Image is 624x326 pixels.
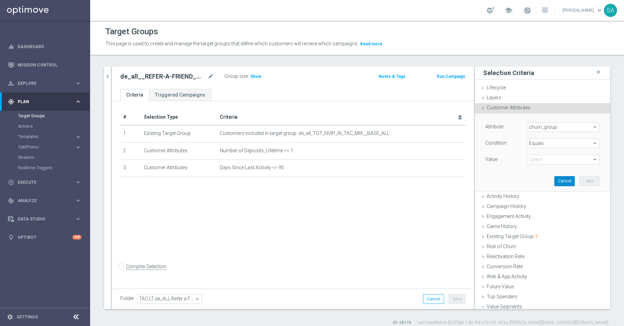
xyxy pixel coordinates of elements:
[8,37,81,56] div: Dashboard
[149,89,211,101] a: Triggered Campaigns
[18,152,89,163] div: Streams
[8,44,82,49] button: equalizer Dashboard
[220,148,293,154] span: Number of Deposits, Lifetime >= 1
[393,320,411,326] label: ID: 28176
[141,109,217,125] th: Selection Type
[18,155,72,160] a: Streams
[8,62,82,68] div: Mission Control
[579,176,600,186] button: Add
[18,81,75,85] span: Explore
[18,37,81,56] a: Dashboard
[8,216,75,222] div: Data Studio
[8,99,82,105] button: gps_fixed Plan keyboard_arrow_right
[220,130,389,136] span: Customers included in target group: de_all_TGT_NVIP_RI_TAC_MIX__BASE_ALL
[220,165,284,171] span: Days Since Last Activity <= 90
[449,294,466,304] button: Save
[417,320,608,326] label: Last modified on [DATE] at 1:34 PM UTC+01:00 by [PERSON_NAME][EMAIL_ADDRESS][DOMAIN_NAME]
[141,143,217,160] td: Customer Attributes
[8,198,82,203] div: track_changes Analyze keyboard_arrow_right
[8,180,82,185] button: play_circle_outline Execute keyboard_arrow_right
[120,143,141,160] td: 2
[554,176,575,186] button: Cancel
[8,235,82,240] button: lightbulb Optibot +10
[8,198,14,204] i: track_changes
[18,180,75,184] span: Execute
[220,114,237,120] span: Criteria
[18,121,89,132] div: Actions
[8,80,75,87] div: Explore
[8,216,82,222] button: Data Studio keyboard_arrow_right
[8,179,75,185] div: Execute
[487,254,525,259] span: Reactivation Rate
[105,41,358,46] span: This page is used to create and manage the target groups that define which customers will receive...
[248,73,249,79] label: :
[120,296,134,301] label: Folder
[120,125,141,143] td: 1
[18,217,75,221] span: Data Studio
[487,264,523,269] span: Conversion Rate
[75,179,81,185] i: keyboard_arrow_right
[483,69,534,77] h3: Selection Criteria
[487,105,530,110] span: Customer Attributes
[18,199,75,203] span: Analyze
[487,203,526,209] span: Campaign History
[141,125,217,143] td: Existing Target Group
[8,44,14,50] i: equalizer
[8,198,75,204] div: Analyze
[18,228,72,246] a: Optibot
[8,56,81,74] div: Mission Control
[487,284,514,289] span: Future Value
[562,5,604,16] a: [PERSON_NAME]keyboard_arrow_down
[423,294,444,304] button: Cancel
[18,100,75,104] span: Plan
[18,135,75,139] div: Templates
[8,234,14,241] i: lightbulb
[18,142,89,152] div: OptiPromo
[18,113,72,119] a: Target Groups
[457,115,463,120] i: delete_forever
[120,72,206,81] h2: de_all__REFER-A-FRIEND_MESSAGE2__NVIP_RI_TAC_MIX
[485,156,497,162] label: Value
[8,81,82,86] div: person_search Explore keyboard_arrow_right
[17,315,38,319] a: Settings
[487,85,506,90] span: Lifecycle
[8,99,14,105] i: gps_fixed
[120,160,141,177] td: 3
[18,56,81,74] a: Mission Control
[8,80,14,87] i: person_search
[75,197,81,204] i: keyboard_arrow_right
[18,145,75,149] div: OptiPromo
[505,7,512,14] span: school
[485,124,503,129] lable: Attribute
[18,134,82,139] button: Templates keyboard_arrow_right
[487,214,531,219] span: Engagement Activity
[8,99,75,105] div: Plan
[596,7,603,14] span: keyboard_arrow_down
[120,89,149,101] a: Criteria
[75,98,81,105] i: keyboard_arrow_right
[18,111,89,121] div: Target Groups
[8,228,81,246] div: Optibot
[436,73,466,80] button: Run Campaign
[104,66,111,87] button: chevron_right
[18,135,68,139] span: Templates
[208,72,214,81] i: mode_edit
[250,74,261,79] span: Show
[487,294,517,299] span: Top Spenders
[120,109,141,125] th: #
[487,193,519,199] span: Activity History
[487,224,517,229] span: Game History
[18,144,82,150] button: OptiPromo keyboard_arrow_right
[487,244,516,249] span: Risk of Churn
[75,144,81,151] i: keyboard_arrow_right
[126,263,166,270] label: Complex Selection
[141,160,217,177] td: Customer Attributes
[378,73,406,80] button: Notes & Tags
[104,73,111,80] i: chevron_right
[487,95,501,100] span: Layers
